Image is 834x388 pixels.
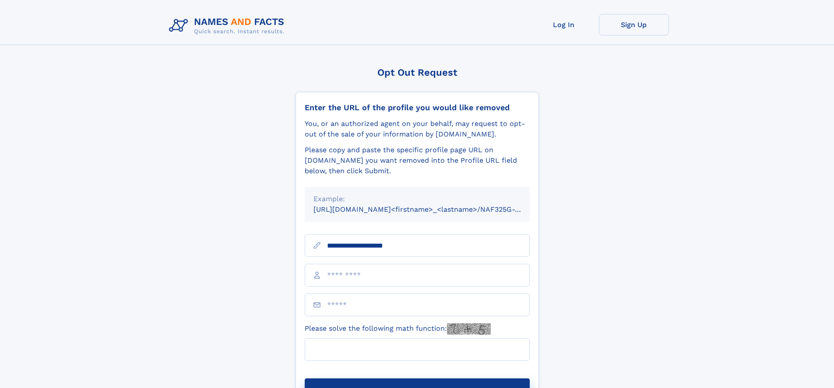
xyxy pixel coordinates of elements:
label: Please solve the following math function: [305,323,491,335]
div: Enter the URL of the profile you would like removed [305,103,530,112]
div: Please copy and paste the specific profile page URL on [DOMAIN_NAME] you want removed into the Pr... [305,145,530,176]
div: Opt Out Request [296,67,539,78]
small: [URL][DOMAIN_NAME]<firstname>_<lastname>/NAF325G-xxxxxxxx [313,205,546,213]
div: Example: [313,194,521,204]
div: You, or an authorized agent on your behalf, may request to opt-out of the sale of your informatio... [305,119,530,140]
img: Logo Names and Facts [165,14,292,38]
a: Sign Up [599,14,669,35]
a: Log In [529,14,599,35]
